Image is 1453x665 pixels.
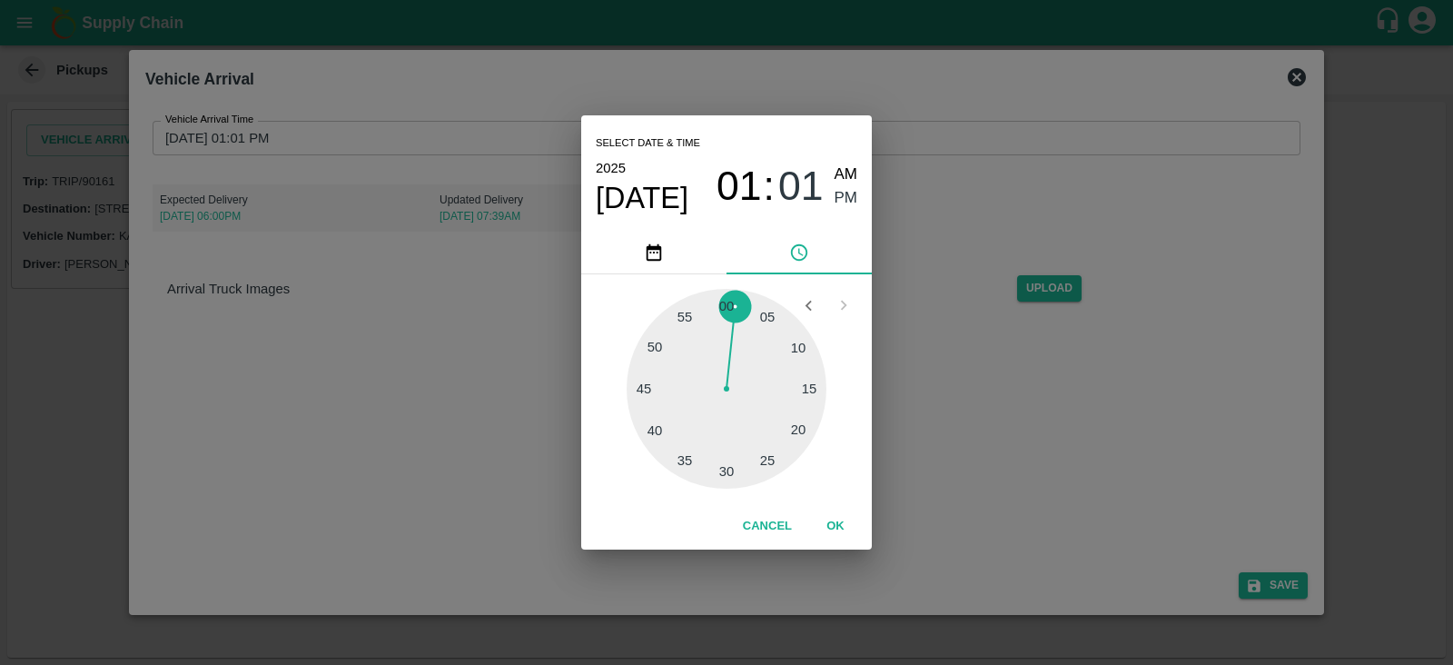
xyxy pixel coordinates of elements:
[736,511,799,542] button: Cancel
[791,288,825,323] button: Open previous view
[596,130,700,157] span: Select date & time
[835,163,858,187] button: AM
[778,163,824,211] button: 01
[581,231,726,274] button: pick date
[835,186,858,211] button: PM
[717,163,762,210] span: 01
[726,231,872,274] button: pick time
[778,163,824,210] span: 01
[596,180,688,216] button: [DATE]
[764,163,775,211] span: :
[806,511,865,542] button: OK
[596,156,626,180] button: 2025
[717,163,762,211] button: 01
